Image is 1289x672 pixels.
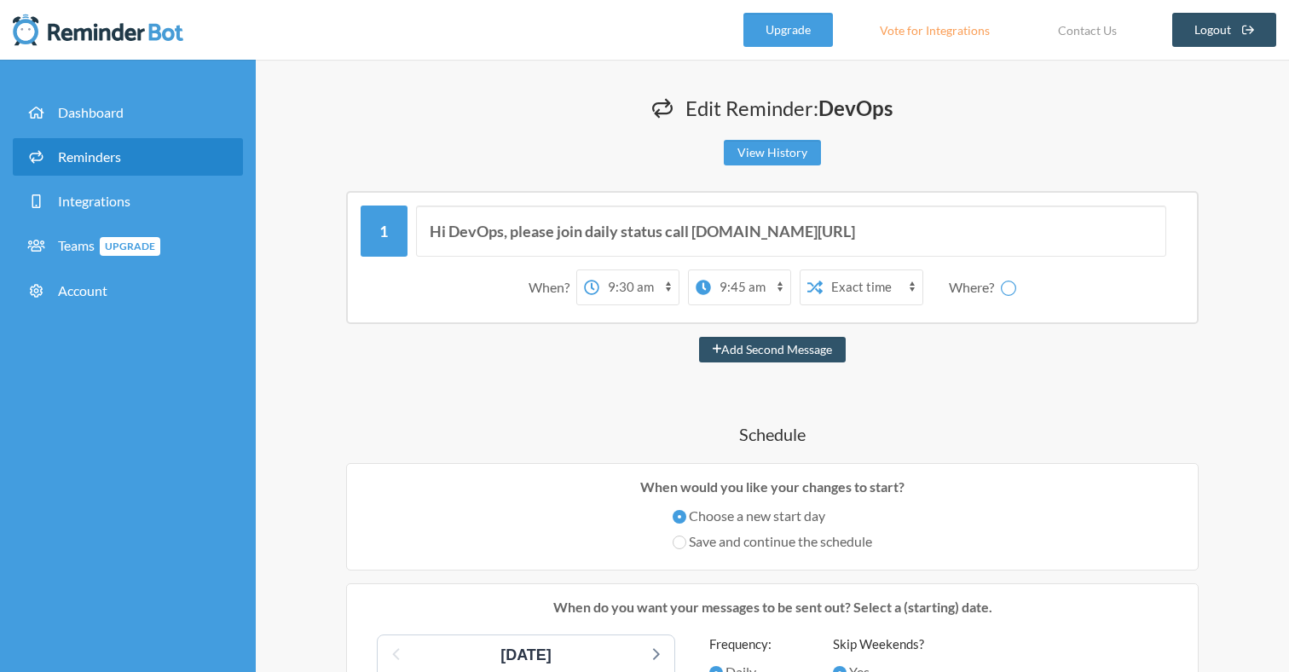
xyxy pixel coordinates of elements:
button: Add Second Message [699,337,847,362]
span: Integrations [58,193,130,209]
a: Reminders [13,138,243,176]
img: Reminder Bot [13,13,183,47]
span: Account [58,282,107,298]
a: Contact Us [1037,13,1138,47]
input: Message [416,206,1167,257]
a: Dashboard [13,94,243,131]
span: Edit Reminder: [685,96,893,120]
input: Save and continue the schedule [673,536,686,549]
strong: DevOps [818,96,893,120]
p: When do you want your messages to be sent out? Select a (starting) date. [360,597,1185,617]
a: Vote for Integrations [858,13,1011,47]
p: When would you like your changes to start? [360,477,1185,497]
a: Integrations [13,182,243,220]
label: Save and continue the schedule [673,531,872,552]
a: Account [13,272,243,310]
span: Dashboard [58,104,124,120]
label: Choose a new start day [673,506,872,526]
span: Reminders [58,148,121,165]
a: TeamsUpgrade [13,227,243,265]
span: Upgrade [100,237,160,256]
input: Choose a new start day [673,510,686,524]
span: Teams [58,237,160,253]
h4: Schedule [290,422,1255,446]
div: Where? [949,269,1001,305]
div: When? [529,269,576,305]
div: [DATE] [494,644,558,667]
label: Skip Weekends? [833,634,924,654]
a: View History [724,140,821,165]
a: Upgrade [743,13,833,47]
a: Logout [1172,13,1277,47]
label: Frequency: [709,634,799,654]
